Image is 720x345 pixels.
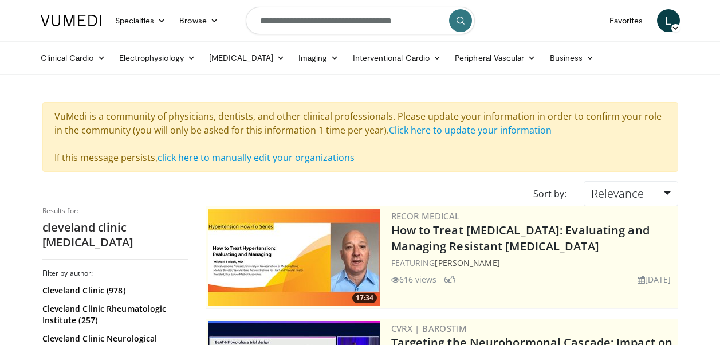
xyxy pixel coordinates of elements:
[172,9,225,32] a: Browse
[208,209,380,306] a: 17:34
[391,257,676,269] div: FEATURING
[389,124,552,136] a: Click here to update your information
[603,9,650,32] a: Favorites
[391,273,437,285] li: 616 views
[435,257,499,268] a: [PERSON_NAME]
[208,209,380,306] img: 10cbd22e-c1e6-49ff-b90e-4507a8859fc1.jpg.300x170_q85_crop-smart_upscale.jpg
[108,9,173,32] a: Specialties
[391,222,650,254] a: How to Treat [MEDICAL_DATA]: Evaluating and Managing Resistant [MEDICAL_DATA]
[42,285,186,296] a: Cleveland Clinic (978)
[42,303,186,326] a: Cleveland Clinic Rheumatologic Institute (257)
[292,46,346,69] a: Imaging
[202,46,292,69] a: [MEDICAL_DATA]
[591,186,644,201] span: Relevance
[525,181,575,206] div: Sort by:
[638,273,671,285] li: [DATE]
[112,46,202,69] a: Electrophysiology
[42,206,188,215] p: Results for:
[543,46,601,69] a: Business
[391,210,460,222] a: Recor Medical
[41,15,101,26] img: VuMedi Logo
[584,181,678,206] a: Relevance
[246,7,475,34] input: Search topics, interventions
[444,273,455,285] li: 6
[448,46,542,69] a: Peripheral Vascular
[42,269,188,278] h3: Filter by author:
[352,293,377,303] span: 17:34
[657,9,680,32] a: L
[34,46,112,69] a: Clinical Cardio
[346,46,448,69] a: Interventional Cardio
[158,151,355,164] a: click here to manually edit your organizations
[391,323,467,334] a: CVRx | Barostim
[42,102,678,172] div: VuMedi is a community of physicians, dentists, and other clinical professionals. Please update yo...
[42,220,188,250] h2: cleveland clinic [MEDICAL_DATA]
